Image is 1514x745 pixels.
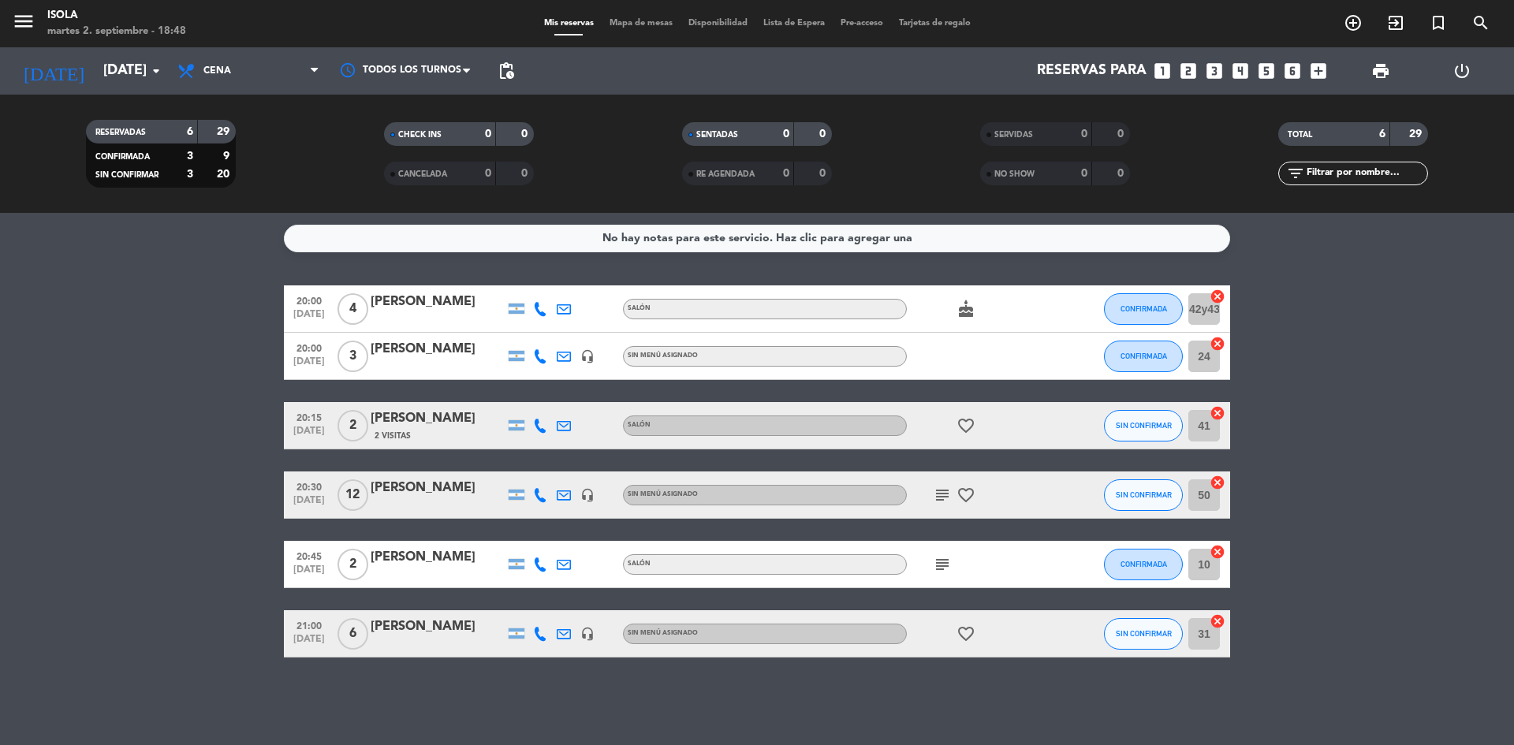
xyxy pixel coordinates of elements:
span: Sin menú asignado [628,491,698,497]
span: RE AGENDADA [696,170,755,178]
span: Sin menú asignado [628,630,698,636]
i: cancel [1210,475,1225,490]
strong: 29 [217,126,233,137]
span: SIN CONFIRMAR [95,171,158,179]
div: LOG OUT [1421,47,1502,95]
i: exit_to_app [1386,13,1405,32]
span: pending_actions [497,61,516,80]
strong: 0 [783,129,789,140]
div: [PERSON_NAME] [371,339,505,359]
div: [PERSON_NAME] [371,478,505,498]
i: looks_3 [1204,61,1225,81]
i: looks_6 [1282,61,1303,81]
span: 20:00 [289,291,329,309]
i: search [1471,13,1490,32]
i: filter_list [1286,164,1305,183]
i: favorite_border [957,486,975,505]
i: menu [12,9,35,33]
strong: 9 [223,151,233,162]
span: [DATE] [289,426,329,444]
span: Salón [628,422,651,428]
i: looks_two [1178,61,1199,81]
div: No hay notas para este servicio. Haz clic para agregar una [602,229,912,248]
span: SIN CONFIRMAR [1116,421,1172,430]
span: 12 [337,479,368,511]
i: favorite_border [957,416,975,435]
i: subject [933,486,952,505]
button: SIN CONFIRMAR [1104,618,1183,650]
div: martes 2. septiembre - 18:48 [47,24,186,39]
strong: 0 [783,168,789,179]
span: Salón [628,305,651,311]
i: cake [957,300,975,318]
strong: 0 [1117,129,1127,140]
i: add_box [1308,61,1329,81]
span: SENTADAS [696,131,738,139]
i: looks_4 [1230,61,1251,81]
i: cancel [1210,613,1225,629]
button: SIN CONFIRMAR [1104,479,1183,511]
strong: 3 [187,151,193,162]
span: [DATE] [289,309,329,327]
div: [PERSON_NAME] [371,547,505,568]
i: cancel [1210,544,1225,560]
span: NO SHOW [994,170,1035,178]
i: looks_one [1152,61,1173,81]
strong: 0 [1117,168,1127,179]
span: [DATE] [289,564,329,583]
span: 20:00 [289,338,329,356]
span: [DATE] [289,634,329,652]
div: [PERSON_NAME] [371,408,505,429]
strong: 6 [187,126,193,137]
span: [DATE] [289,495,329,513]
i: headset_mic [580,488,595,502]
span: Reservas para [1037,63,1147,79]
strong: 29 [1409,129,1425,140]
i: headset_mic [580,349,595,363]
strong: 0 [485,168,491,179]
span: Mis reservas [536,19,602,28]
i: arrow_drop_down [147,61,166,80]
strong: 0 [521,168,531,179]
i: subject [933,555,952,574]
i: cancel [1210,289,1225,304]
strong: 3 [187,169,193,180]
i: looks_5 [1256,61,1277,81]
span: 21:00 [289,616,329,634]
span: 2 Visitas [375,430,411,442]
strong: 20 [217,169,233,180]
span: TOTAL [1288,131,1312,139]
span: 2 [337,549,368,580]
button: CONFIRMADA [1104,293,1183,325]
span: Sin menú asignado [628,352,698,359]
strong: 0 [819,129,829,140]
i: add_circle_outline [1344,13,1363,32]
div: [PERSON_NAME] [371,292,505,312]
span: SIN CONFIRMAR [1116,629,1172,638]
span: SERVIDAS [994,131,1033,139]
span: CHECK INS [398,131,442,139]
button: CONFIRMADA [1104,341,1183,372]
span: 20:45 [289,546,329,564]
span: RESERVADAS [95,129,146,136]
span: 6 [337,618,368,650]
button: menu [12,9,35,39]
strong: 0 [819,168,829,179]
strong: 0 [1081,129,1087,140]
strong: 6 [1379,129,1385,140]
button: CONFIRMADA [1104,549,1183,580]
div: [PERSON_NAME] [371,616,505,637]
i: favorite_border [957,624,975,643]
span: Lista de Espera [755,19,833,28]
div: Isola [47,8,186,24]
span: Mapa de mesas [602,19,681,28]
i: headset_mic [580,627,595,641]
span: [DATE] [289,356,329,374]
i: cancel [1210,336,1225,352]
span: print [1371,61,1390,80]
span: CONFIRMADA [1121,352,1167,360]
span: 3 [337,341,368,372]
span: Pre-acceso [833,19,891,28]
span: Cena [203,65,231,76]
span: SIN CONFIRMAR [1116,490,1172,499]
